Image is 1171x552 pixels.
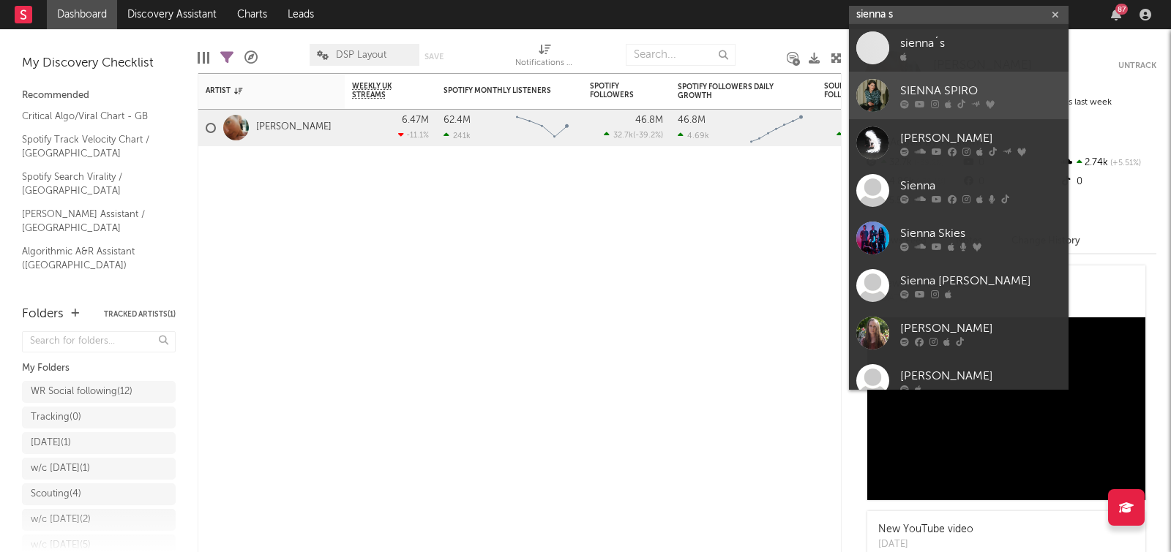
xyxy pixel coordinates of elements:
div: Spotify Monthly Listeners [444,86,553,95]
span: DSP Layout [336,50,386,60]
div: [PERSON_NAME] [900,368,1061,385]
button: Untrack [1118,58,1156,73]
svg: Chart title [744,110,809,146]
span: Weekly UK Streams [352,82,407,99]
button: 87 [1111,9,1121,20]
div: [DATE] ( 1 ) [31,434,71,452]
a: [PERSON_NAME] [256,121,332,134]
div: Artist [206,86,315,95]
span: 32.7k [613,132,633,140]
div: Sienna Skies [900,225,1061,243]
div: 87 [1115,4,1128,15]
div: Recommended [22,87,176,105]
a: Sienna [PERSON_NAME] [849,262,1069,309]
input: Search... [626,44,736,66]
a: Spotify Track Velocity Chart / [GEOGRAPHIC_DATA] [22,132,161,162]
input: Search for artists [849,6,1069,24]
a: Sienna [849,167,1069,214]
button: Save [424,53,444,61]
div: My Folders [22,360,176,377]
div: -11.1 % [398,130,429,140]
div: SIENNA SPIRO [900,83,1061,100]
a: Critical Algo/Viral Chart - GB [22,108,161,124]
div: w/c [DATE] ( 1 ) [31,460,90,477]
a: [PERSON_NAME] Assistant / [GEOGRAPHIC_DATA] [22,206,161,236]
a: [PERSON_NAME] [849,357,1069,404]
a: WR Social following(12) [22,381,176,403]
a: Scouting(4) [22,483,176,505]
div: Filters(1 of 1) [220,37,233,79]
div: Spotify Followers Daily Growth [678,83,787,100]
div: New YouTube video [878,522,973,537]
a: [PERSON_NAME] [849,309,1069,357]
button: Tracked Artists(1) [104,311,176,318]
div: [PERSON_NAME] [900,130,1061,148]
div: 2.74k [1059,154,1156,173]
div: Scouting ( 4 ) [31,485,81,503]
div: 46.8M [678,116,706,125]
div: Sienna [900,178,1061,195]
div: 6.47M [402,116,429,125]
div: SoundCloud Followers [824,82,875,99]
div: Spotify Followers [590,82,641,99]
span: -39.2 % [635,132,661,140]
div: w/c [DATE] ( 2 ) [31,511,91,529]
div: Sienna [PERSON_NAME] [900,273,1061,290]
div: Tracking ( 0 ) [31,409,81,426]
div: Notifications (Artist) [515,55,574,72]
div: WR Social following ( 12 ) [31,383,132,401]
span: +5.51 % [1108,159,1141,167]
div: [PERSON_NAME] [900,320,1061,338]
a: Sienna Skies [849,214,1069,262]
div: ( ) [604,130,663,140]
div: 4.69k [678,131,709,140]
div: Folders [22,306,64,323]
a: Algorithmic A&R Assistant ([GEOGRAPHIC_DATA]) [22,243,161,273]
a: SIENNA SPIRO [849,72,1069,119]
div: 46.8M [635,116,663,125]
div: sienna´s [900,35,1061,53]
a: Spotify Search Virality / [GEOGRAPHIC_DATA] [22,169,161,199]
div: Edit Columns [198,37,209,79]
a: w/c [DATE](1) [22,458,176,480]
div: My Discovery Checklist [22,55,176,72]
div: 62.4M [444,116,471,125]
div: 241k [444,131,471,140]
div: [DATE] [878,537,973,552]
div: ( ) [837,130,897,140]
a: Tracking(0) [22,407,176,428]
a: sienna´s [849,24,1069,72]
a: w/c [DATE](2) [22,509,176,531]
input: Search for folders... [22,331,176,352]
div: Notifications (Artist) [515,37,574,79]
div: A&R Pipeline [244,37,258,79]
div: 0 [1059,173,1156,192]
a: [PERSON_NAME] [849,119,1069,167]
svg: Chart title [509,110,575,146]
a: [DATE](1) [22,432,176,454]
